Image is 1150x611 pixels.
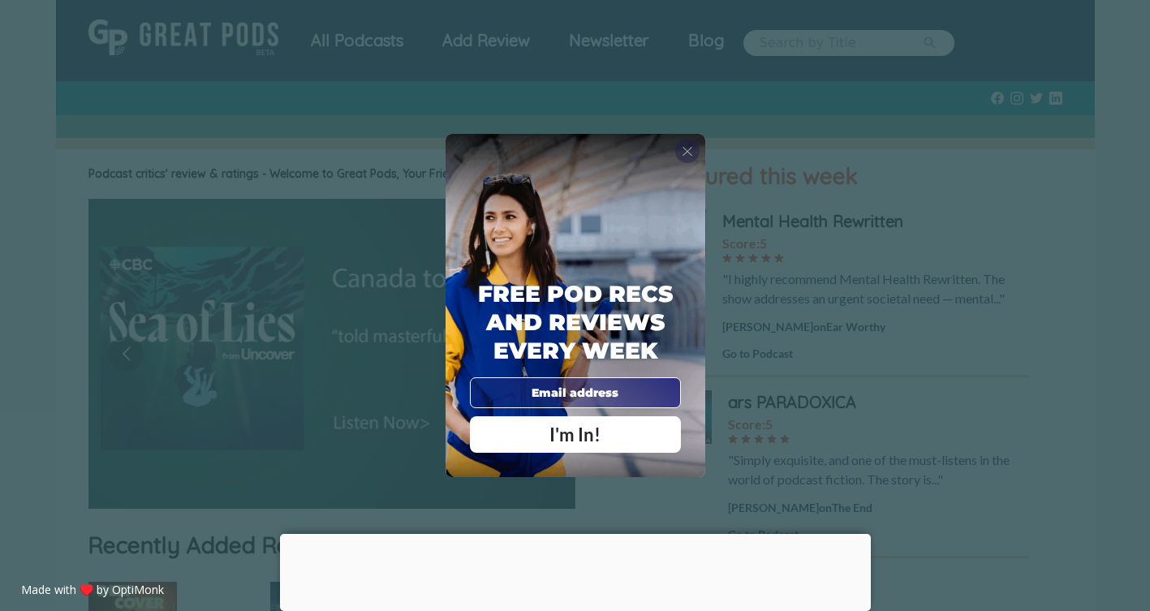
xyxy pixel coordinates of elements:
[478,280,673,364] span: Free Pod Recs and Reviews every week
[549,424,601,445] span: I'm In!
[682,143,693,159] span: X
[21,582,164,597] a: Made with ♥️ by OptiMonk
[280,534,871,607] iframe: Advertisement
[470,377,681,408] input: Email address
